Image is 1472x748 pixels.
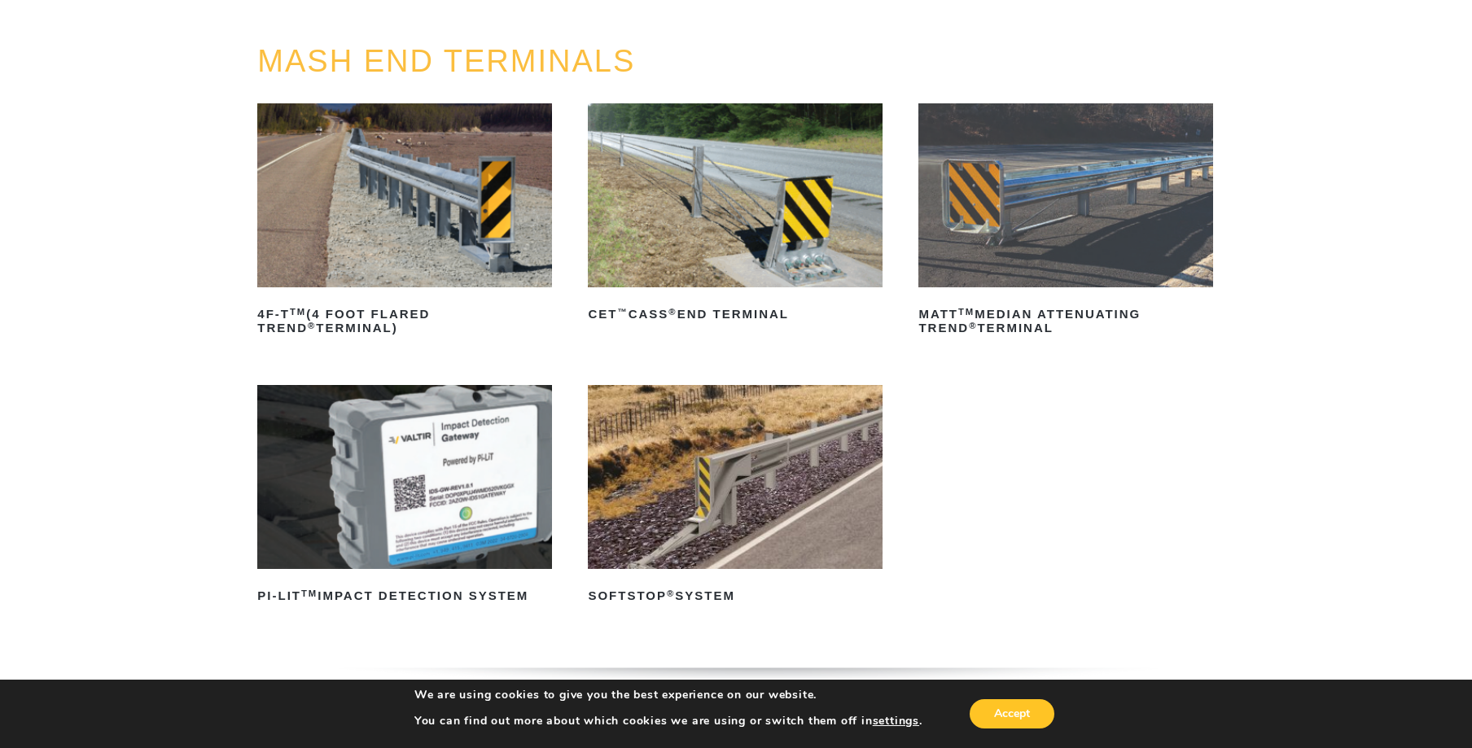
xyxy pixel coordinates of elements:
a: 4F-TTM(4 Foot Flared TREND®Terminal) [257,103,551,341]
h2: CET CASS End Terminal [588,302,882,328]
sup: ® [969,321,977,330]
a: CET™CASS®End Terminal [588,103,882,327]
sup: ® [667,588,675,598]
a: SoftStop®System [588,385,882,609]
p: You can find out more about which cookies we are using or switch them off in . [414,714,922,728]
h2: MATT Median Attenuating TREND Terminal [918,302,1212,341]
a: PI-LITTMImpact Detection System [257,385,551,609]
p: We are using cookies to give you the best experience on our website. [414,688,922,702]
sup: ® [668,307,677,317]
a: MASH END TERMINALS [257,44,635,78]
sup: ® [308,321,316,330]
sup: ™ [617,307,628,317]
sup: TM [301,588,318,598]
img: SoftStop System End Terminal [588,385,882,569]
sup: TM [290,307,306,317]
button: Accept [970,699,1054,728]
h2: SoftStop System [588,584,882,610]
h2: PI-LIT Impact Detection System [257,584,551,610]
a: MATTTMMedian Attenuating TREND®Terminal [918,103,1212,341]
h2: 4F-T (4 Foot Flared TREND Terminal) [257,302,551,341]
sup: TM [958,307,975,317]
button: settings [873,714,919,728]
